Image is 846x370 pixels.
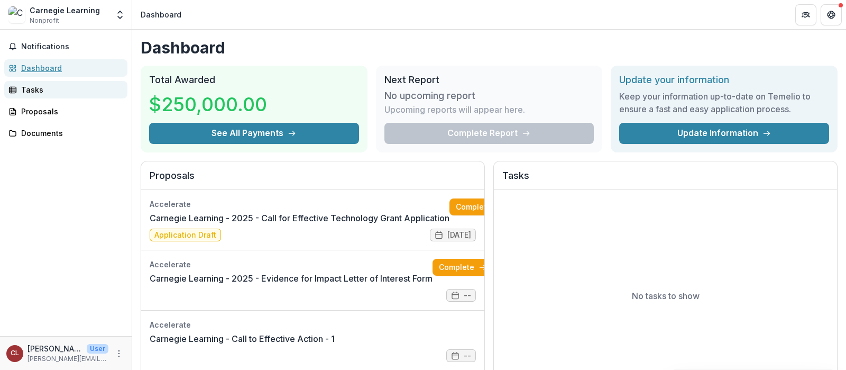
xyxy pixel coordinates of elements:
h2: Proposals [150,170,476,190]
h3: $250,000.00 [149,90,267,119]
p: Upcoming reports will appear here. [384,103,525,116]
button: Partners [795,4,816,25]
button: More [113,347,125,360]
span: Nonprofit [30,16,59,25]
div: Carnegie Learning [30,5,100,16]
h2: Tasks [502,170,829,190]
img: Carnegie Learning [8,6,25,23]
button: Notifications [4,38,127,55]
div: Tasks [21,84,119,95]
a: Tasks [4,81,127,98]
button: Get Help [821,4,842,25]
a: Dashboard [4,59,127,77]
h2: Next Report [384,74,594,86]
h1: Dashboard [141,38,838,57]
nav: breadcrumb [136,7,186,22]
a: Proposals [4,103,127,120]
button: Open entity switcher [113,4,127,25]
a: Complete [449,198,510,215]
a: Documents [4,124,127,142]
button: See All Payments [149,123,359,144]
p: [PERSON_NAME][EMAIL_ADDRESS][DOMAIN_NAME] [27,354,108,364]
p: No tasks to show [632,290,700,302]
a: Carnegie Learning - 2025 - Call for Effective Technology Grant Application [150,212,449,224]
h3: No upcoming report [384,90,475,102]
div: Courtney Lewis [11,350,19,357]
span: Notifications [21,42,123,51]
a: Complete [433,259,493,276]
a: Carnegie Learning - 2025 - Evidence for Impact Letter of Interest Form [150,272,433,285]
h3: Keep your information up-to-date on Temelio to ensure a fast and easy application process. [619,90,829,115]
p: [PERSON_NAME] [27,343,82,354]
h2: Update your information [619,74,829,86]
p: User [87,344,108,354]
a: Update Information [619,123,829,144]
div: Documents [21,128,119,139]
a: Carnegie Learning - Call to Effective Action - 1 [150,332,335,345]
div: Proposals [21,106,119,117]
div: Dashboard [21,62,119,74]
h2: Total Awarded [149,74,359,86]
div: Dashboard [141,9,181,20]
